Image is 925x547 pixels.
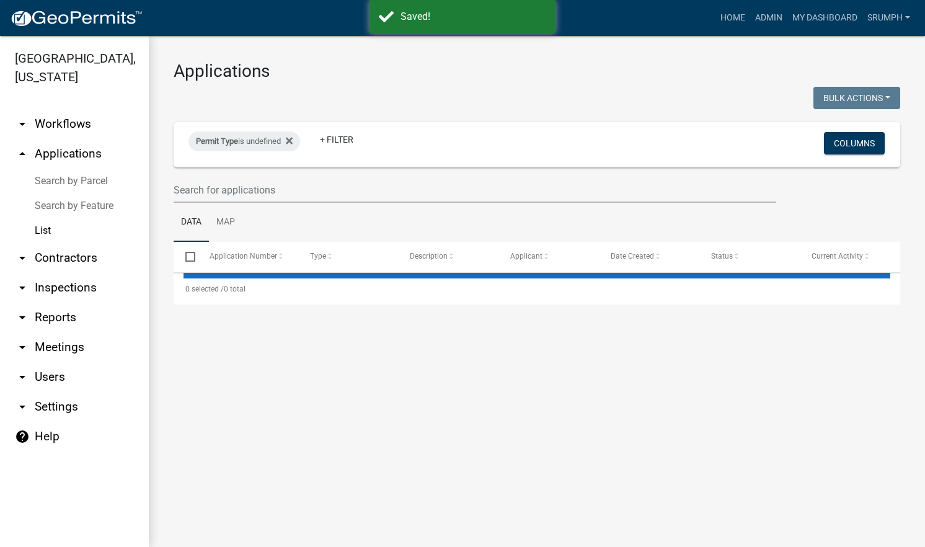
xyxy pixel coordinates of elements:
i: arrow_drop_down [15,340,30,355]
a: My Dashboard [787,6,862,30]
i: arrow_drop_down [15,280,30,295]
i: arrow_drop_down [15,370,30,385]
input: Search for applications [174,177,776,203]
span: Current Activity [812,252,863,260]
span: Applicant [510,252,542,260]
datatable-header-cell: Application Number [197,242,298,272]
span: Date Created [611,252,654,260]
datatable-header-cell: Applicant [498,242,599,272]
div: 0 total [174,273,900,305]
div: Saved! [401,9,546,24]
a: srumph [862,6,915,30]
span: Type [310,252,326,260]
datatable-header-cell: Status [699,242,800,272]
button: Bulk Actions [813,87,900,109]
a: Admin [750,6,787,30]
i: arrow_drop_down [15,251,30,265]
span: Application Number [210,252,277,260]
h3: Applications [174,61,900,82]
i: arrow_drop_down [15,310,30,325]
datatable-header-cell: Description [398,242,498,272]
datatable-header-cell: Current Activity [800,242,900,272]
datatable-header-cell: Select [174,242,197,272]
div: is undefined [188,131,300,151]
a: Home [715,6,750,30]
span: Status [711,252,733,260]
span: Description [410,252,448,260]
a: + Filter [310,128,363,151]
datatable-header-cell: Date Created [599,242,699,272]
button: Columns [824,132,885,154]
i: arrow_drop_down [15,399,30,414]
datatable-header-cell: Type [298,242,398,272]
a: Data [174,203,209,242]
i: arrow_drop_down [15,117,30,131]
span: 0 selected / [185,285,224,293]
i: help [15,429,30,444]
a: Map [209,203,242,242]
span: Permit Type [196,136,238,146]
i: arrow_drop_up [15,146,30,161]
